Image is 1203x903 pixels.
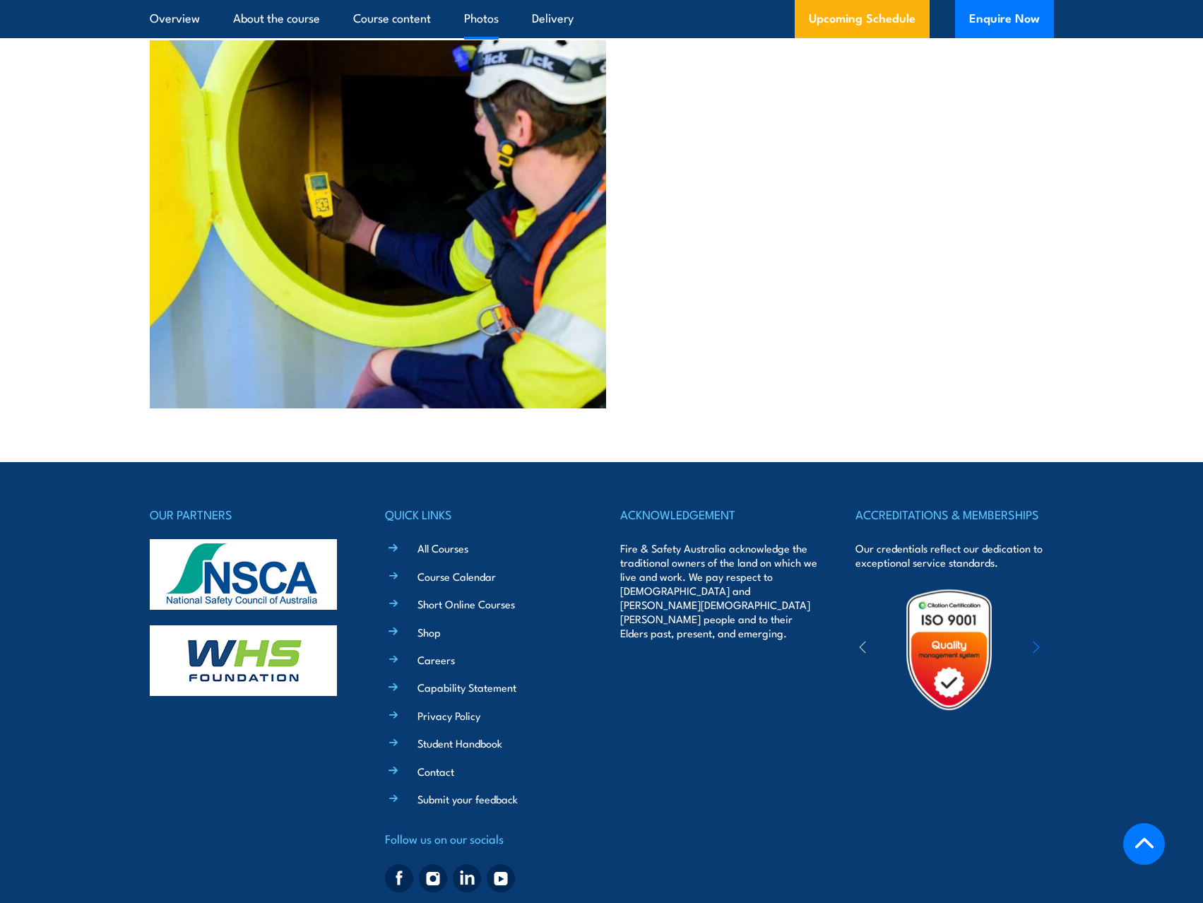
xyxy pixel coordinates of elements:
a: Short Online Courses [417,596,515,611]
img: ewpa-logo [1012,625,1134,674]
h4: Follow us on our socials [385,829,583,849]
h4: ACCREDITATIONS & MEMBERSHIPS [855,504,1053,524]
img: whs-logo-footer [150,625,337,696]
h4: ACKNOWLEDGEMENT [620,504,818,524]
a: All Courses [417,541,468,555]
a: Capability Statement [417,680,516,695]
h4: QUICK LINKS [385,504,583,524]
a: Shop [417,625,441,639]
a: Submit your feedback [417,791,518,806]
img: Untitled design (19) [887,588,1011,712]
a: Careers [417,652,455,667]
img: nsca-logo-footer [150,539,337,610]
p: Our credentials reflect our dedication to exceptional service standards. [855,541,1053,569]
a: Course Calendar [417,569,496,584]
a: Contact [417,764,454,779]
a: Privacy Policy [417,708,480,723]
p: Fire & Safety Australia acknowledge the traditional owners of the land on which we live and work.... [620,541,818,640]
img: Santos Work Permit Procedure & Module 49 Gas Detection Training (1) [150,40,607,408]
a: Student Handbook [417,736,502,750]
h4: OUR PARTNERS [150,504,348,524]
